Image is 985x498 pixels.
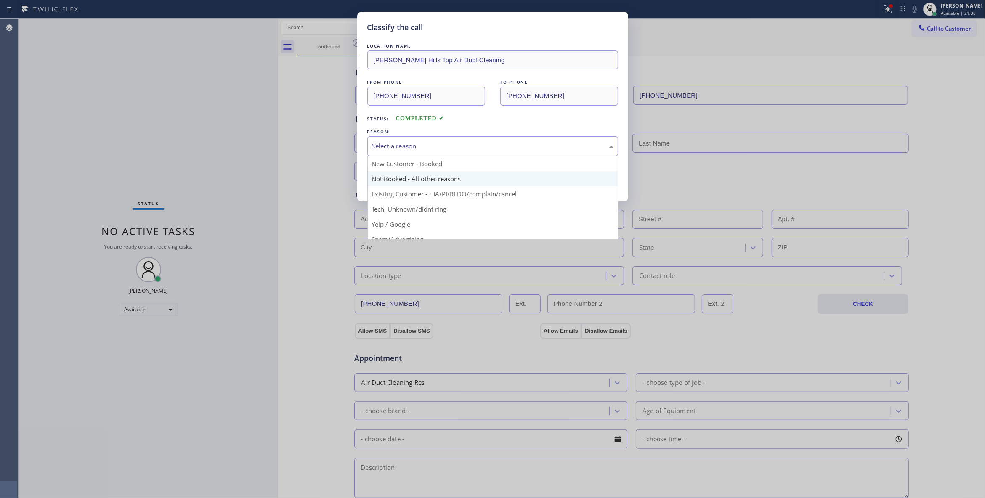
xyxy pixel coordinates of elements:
[500,78,618,87] div: TO PHONE
[368,232,618,247] div: Spam/Advertising
[367,116,389,122] span: Status:
[367,42,618,50] div: LOCATION NAME
[367,22,423,33] h5: Classify the call
[368,201,618,217] div: Tech, Unknown/didnt ring
[367,78,485,87] div: FROM PHONE
[396,115,444,122] span: COMPLETED
[368,171,618,186] div: Not Booked - All other reasons
[368,217,618,232] div: Yelp / Google
[368,156,618,171] div: New Customer - Booked
[368,186,618,201] div: Existing Customer - ETA/PI/REDO/complain/cancel
[367,87,485,106] input: From phone
[500,87,618,106] input: To phone
[367,127,618,136] div: REASON:
[372,141,613,151] div: Select a reason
